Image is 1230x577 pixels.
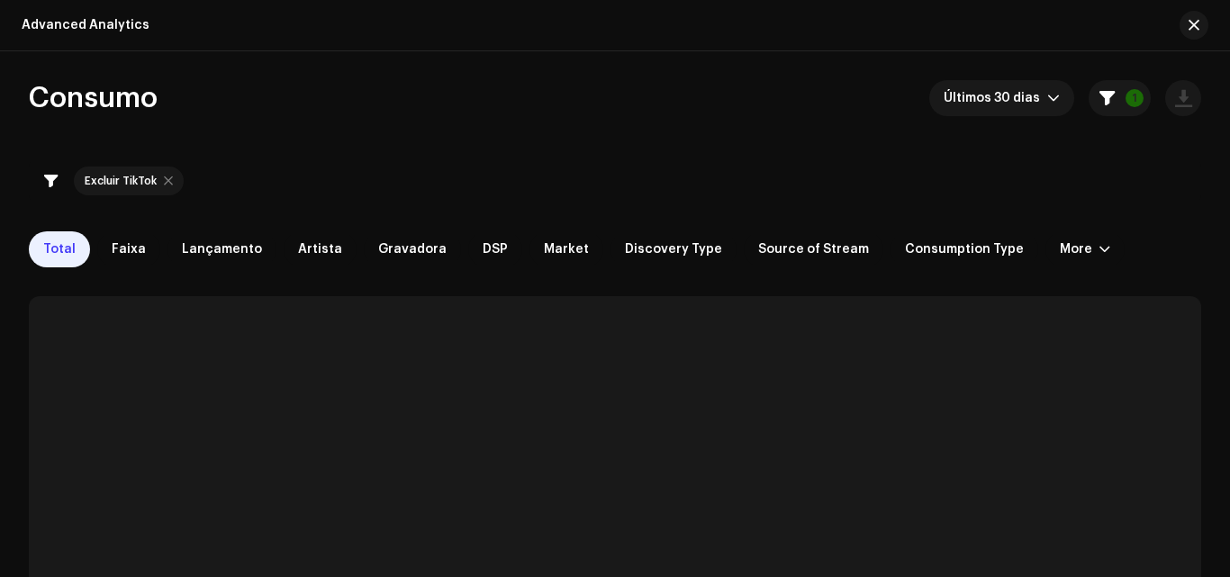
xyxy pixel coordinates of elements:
button: 1 [1089,80,1151,116]
div: More [1060,242,1092,257]
span: Gravadora [378,242,447,257]
div: dropdown trigger [1047,80,1060,116]
span: Artista [298,242,342,257]
span: Consumption Type [905,242,1024,257]
span: Market [544,242,589,257]
p-badge: 1 [1126,89,1144,107]
span: Source of Stream [758,242,869,257]
span: DSP [483,242,508,257]
span: Discovery Type [625,242,722,257]
span: Últimos 30 dias [944,80,1047,116]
